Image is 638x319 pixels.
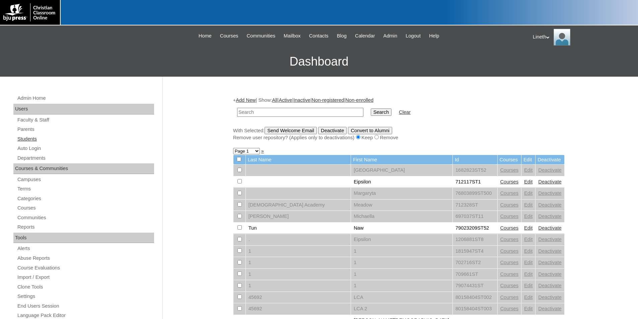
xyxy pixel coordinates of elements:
a: Terms [17,185,154,193]
td: Id [453,155,497,165]
a: Abuse Reports [17,254,154,262]
a: Edit [524,214,533,219]
td: 1 [351,280,452,292]
td: First Name [351,155,452,165]
a: Courses [500,283,519,288]
td: Naw [351,223,452,234]
a: Students [17,135,154,143]
td: 697037ST11 [453,211,497,222]
a: Edit [524,179,533,184]
a: Admin [380,32,401,40]
td: . [246,234,351,245]
a: Edit [524,190,533,196]
a: Edit [524,283,533,288]
a: Settings [17,292,154,301]
a: Deactivate [538,225,561,231]
td: Edit [521,155,535,165]
td: Deactivate [536,155,564,165]
a: Courses [500,271,519,277]
a: Courses [500,237,519,242]
a: Courses [500,225,519,231]
div: Lineth [533,29,631,46]
a: Blog [334,32,350,40]
a: Edit [524,248,533,254]
span: Help [429,32,439,40]
a: Clear [399,109,411,115]
input: Deactivate [318,127,347,134]
a: Edit [524,271,533,277]
a: All [272,97,277,103]
td: Margaryta [351,188,452,199]
a: Reports [17,223,154,231]
a: » [261,148,264,154]
a: Courses [500,260,519,265]
a: Active [279,97,292,103]
a: Non-enrolled [345,97,373,103]
a: Edit [524,167,533,173]
td: [GEOGRAPHIC_DATA] [351,165,452,176]
a: Calendar [352,32,378,40]
a: Deactivate [538,248,561,254]
a: Communities [17,214,154,222]
a: Edit [524,202,533,208]
a: End Users Session [17,302,154,310]
td: Last Name [246,155,351,165]
td: 76803899ST500 [453,188,497,199]
a: Communities [243,32,279,40]
span: Logout [406,32,421,40]
td: 1 [246,257,351,268]
span: Admin [383,32,398,40]
td: 1 [246,280,351,292]
a: Deactivate [538,202,561,208]
a: Faculty & Staff [17,116,154,124]
td: [DEMOGRAPHIC_DATA] Academy [246,200,351,211]
h3: Dashboard [3,47,635,77]
a: Courses [500,190,519,196]
td: LCA 2 [351,303,452,315]
a: Edit [524,225,533,231]
a: Deactivate [538,167,561,173]
input: Search [237,108,363,117]
a: Courses [500,179,519,184]
a: Admin Home [17,94,154,102]
td: 80158404ST002 [453,292,497,303]
td: 1206881ST8 [453,234,497,245]
a: Deactivate [538,283,561,288]
div: With Selected: [233,127,565,141]
a: Import / Export [17,273,154,282]
a: Edit [524,306,533,311]
td: 45692 [246,292,351,303]
td: Michaella [351,211,452,222]
td: 1 [246,246,351,257]
span: Courses [220,32,238,40]
a: Courses [500,214,519,219]
td: 702716ST2 [453,257,497,268]
input: Send Welcome Email [265,127,317,134]
input: Search [371,108,392,116]
a: Courses [500,306,519,311]
a: Home [195,32,215,40]
a: Add New [236,97,256,103]
a: Courses [500,248,519,254]
span: Home [199,32,212,40]
a: Edit [524,260,533,265]
div: Users [13,104,154,114]
a: Clone Tools [17,283,154,291]
td: [PERSON_NAME] [246,211,351,222]
a: Courses [500,295,519,300]
a: Edit [524,295,533,300]
div: Tools [13,233,154,243]
td: Meadow [351,200,452,211]
a: Mailbox [280,32,304,40]
a: Deactivate [538,237,561,242]
a: Auto Login [17,144,154,153]
a: Deactivate [538,179,561,184]
a: Deactivate [538,271,561,277]
td: 80158404ST003 [453,303,497,315]
div: + | Show: | | | | [233,97,565,141]
div: Courses & Communities [13,163,154,174]
td: 1 [246,269,351,280]
div: Remove user repository? (Applies only to deactivations) Keep Remove [233,134,565,141]
a: Deactivate [538,214,561,219]
td: 1 [351,246,452,257]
